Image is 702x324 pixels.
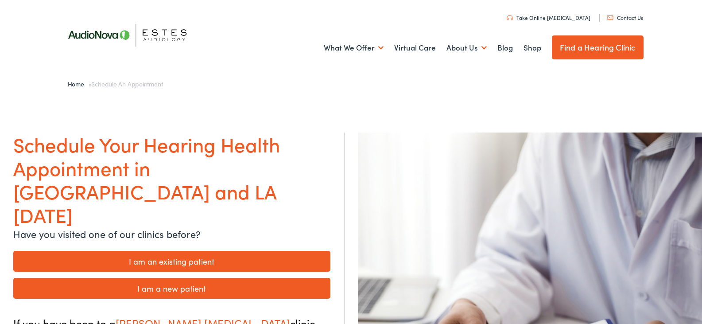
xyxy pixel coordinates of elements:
[524,31,541,64] a: Shop
[394,31,436,64] a: Virtual Care
[13,133,330,226] h1: Schedule Your Hearing Health Appointment in [GEOGRAPHIC_DATA] and LA [DATE]
[497,31,513,64] a: Blog
[607,16,613,20] img: utility icon
[507,14,590,21] a: Take Online [MEDICAL_DATA]
[13,226,330,241] p: Have you visited one of our clinics before?
[552,35,644,59] a: Find a Hearing Clinic
[607,14,643,21] a: Contact Us
[446,31,487,64] a: About Us
[324,31,384,64] a: What We Offer
[91,79,163,88] span: Schedule an Appointment
[13,251,330,272] a: I am an existing patient
[507,15,513,20] img: utility icon
[68,79,163,88] span: »
[13,278,330,299] a: I am a new patient
[68,79,89,88] a: Home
